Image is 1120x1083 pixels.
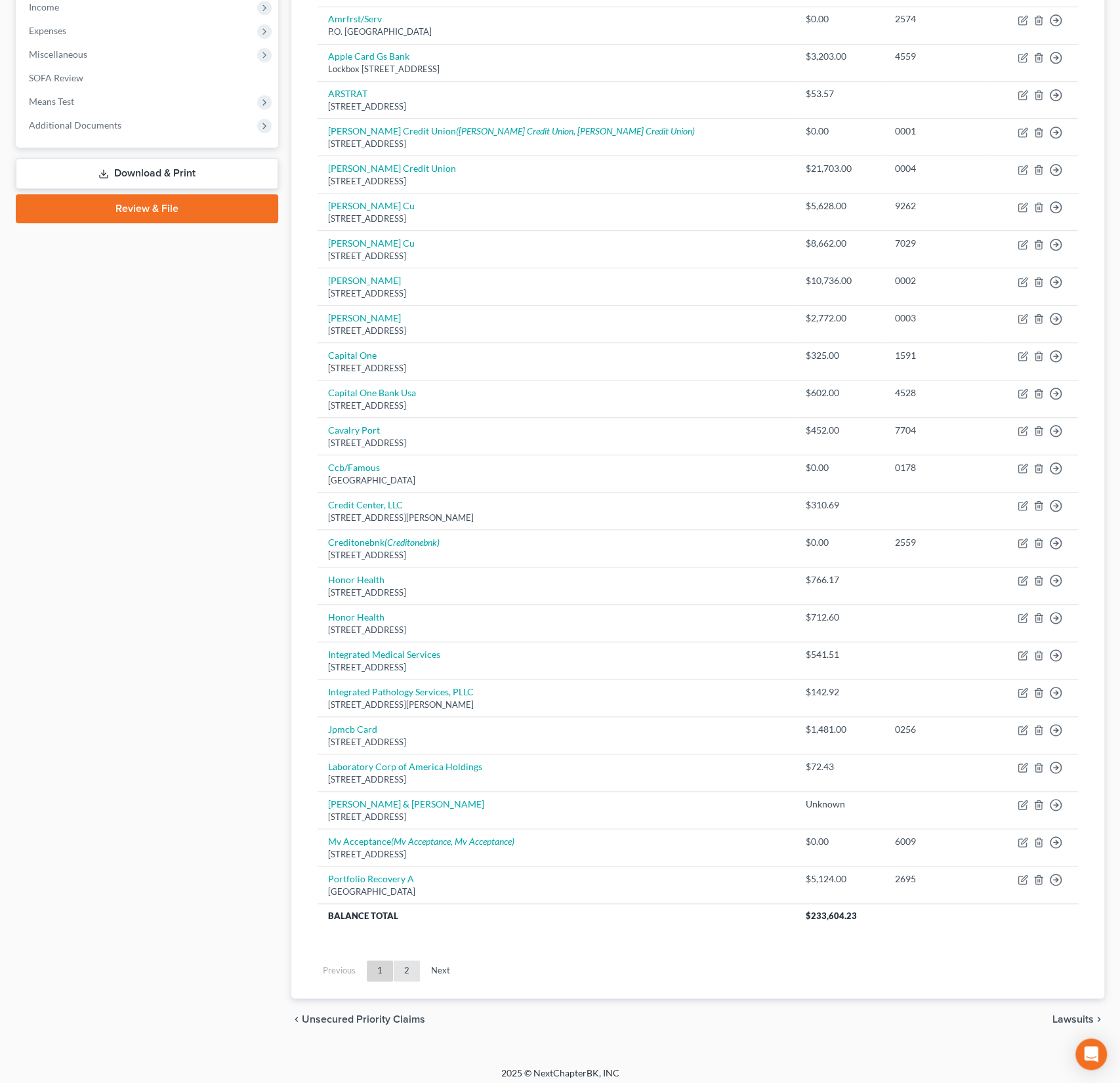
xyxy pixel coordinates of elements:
i: chevron_right [1094,1014,1104,1025]
div: $325.00 [806,349,874,362]
button: chevron_left Unsecured Priority Claims [291,1014,425,1025]
a: SOFA Review [18,66,278,90]
span: Expenses [29,25,66,36]
div: [STREET_ADDRESS] [328,848,785,861]
a: ARSTRAT [328,88,367,99]
div: 2695 [894,872,980,886]
a: Portfolio Recovery A [328,873,414,884]
div: [STREET_ADDRESS] [328,773,785,786]
i: (Mv Acceptance, Mv Acceptance) [391,836,514,847]
div: [STREET_ADDRESS] [328,437,785,449]
div: [STREET_ADDRESS] [328,586,785,599]
div: [STREET_ADDRESS] [328,399,785,412]
span: SOFA Review [29,72,83,83]
a: Credit Center, LLC [328,499,403,510]
a: Apple Card Gs Bank [328,51,409,62]
a: Next [421,960,461,981]
button: Lawsuits chevron_right [1052,1014,1104,1025]
div: 0001 [894,125,980,138]
span: Additional Documents [29,119,121,131]
i: chevron_left [291,1014,302,1025]
span: Miscellaneous [29,49,87,60]
div: [STREET_ADDRESS] [328,287,785,300]
div: [STREET_ADDRESS] [328,661,785,674]
div: 2574 [894,12,980,26]
div: $8,662.00 [806,237,874,250]
div: P.O. [GEOGRAPHIC_DATA] [328,26,785,38]
a: Honor Health [328,611,384,623]
div: 4559 [894,50,980,63]
div: [STREET_ADDRESS] [328,736,785,748]
div: Unknown [806,798,874,811]
div: $5,628.00 [806,199,874,213]
div: 7029 [894,237,980,250]
div: $712.60 [806,611,874,624]
div: $2,772.00 [806,312,874,325]
div: 7704 [894,424,980,437]
div: $0.00 [806,125,874,138]
span: Income [29,1,59,12]
div: $0.00 [806,461,874,474]
a: Capital One [328,350,377,361]
a: [PERSON_NAME] Cu [328,200,415,211]
a: [PERSON_NAME] [328,275,401,286]
div: $53.57 [806,87,874,100]
div: [STREET_ADDRESS] [328,100,785,113]
div: 0003 [894,312,980,325]
div: Lockbox [STREET_ADDRESS] [328,63,785,75]
div: 0004 [894,162,980,175]
a: Creditonebnk(Creditonebnk) [328,537,440,548]
div: [STREET_ADDRESS] [328,362,785,375]
a: 1 [367,960,393,981]
div: Open Intercom Messenger [1075,1038,1107,1070]
div: $452.00 [806,424,874,437]
div: $602.00 [806,386,874,399]
div: $10,736.00 [806,274,874,287]
div: $142.92 [806,685,874,699]
div: 0256 [894,723,980,736]
div: $3,203.00 [806,50,874,63]
div: 1591 [894,349,980,362]
th: Balance Total [318,903,795,927]
div: [STREET_ADDRESS] [328,549,785,562]
a: [PERSON_NAME] & [PERSON_NAME] [328,798,484,809]
div: [STREET_ADDRESS] [328,175,785,188]
a: [PERSON_NAME] [328,312,401,323]
a: Capital One Bank Usa [328,387,416,398]
i: ([PERSON_NAME] Credit Union, [PERSON_NAME] Credit Union) [456,125,695,136]
div: [GEOGRAPHIC_DATA] [328,474,785,487]
a: Cavalry Port [328,424,380,436]
a: Download & Print [16,158,278,189]
div: $72.43 [806,760,874,773]
span: Means Test [29,96,74,107]
div: [GEOGRAPHIC_DATA] [328,886,785,898]
a: 2 [394,960,420,981]
a: Jpmcb Card [328,724,377,735]
div: [STREET_ADDRESS] [328,138,785,150]
div: [STREET_ADDRESS] [328,325,785,337]
span: Lawsuits [1052,1014,1094,1025]
a: Review & File [16,194,278,223]
span: Unsecured Priority Claims [302,1014,425,1025]
div: $310.69 [806,499,874,512]
div: 0178 [894,461,980,474]
a: [PERSON_NAME] Credit Union([PERSON_NAME] Credit Union, [PERSON_NAME] Credit Union) [328,125,695,136]
a: [PERSON_NAME] Credit Union [328,163,456,174]
div: 0002 [894,274,980,287]
div: [STREET_ADDRESS][PERSON_NAME] [328,512,785,524]
div: 2559 [894,536,980,549]
a: Amrfrst/Serv [328,13,382,24]
div: [STREET_ADDRESS] [328,250,785,262]
a: Integrated Pathology Services, PLLC [328,686,474,697]
div: $0.00 [806,12,874,26]
div: [STREET_ADDRESS] [328,624,785,636]
a: Laboratory Corp of America Holdings [328,761,482,772]
a: Honor Health [328,574,384,585]
div: $5,124.00 [806,872,874,886]
a: Ccb/Famous [328,462,380,473]
div: 4528 [894,386,980,399]
div: $1,481.00 [806,723,874,736]
div: $0.00 [806,835,874,848]
i: (Creditonebnk) [384,537,440,548]
div: [STREET_ADDRESS] [328,811,785,823]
